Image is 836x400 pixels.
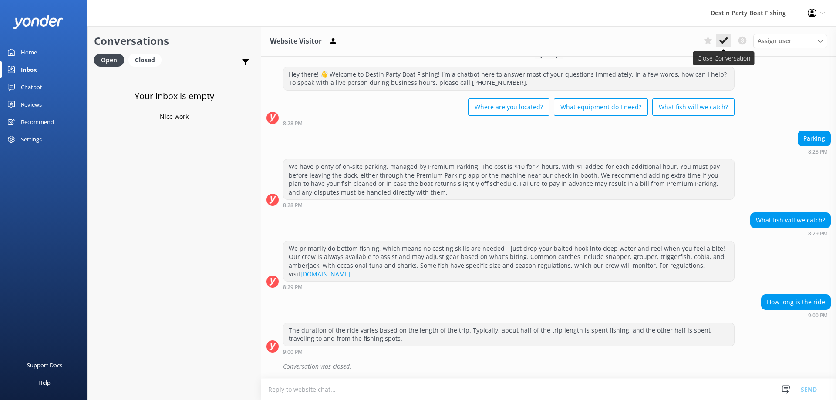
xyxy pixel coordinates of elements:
[135,89,214,103] h3: Your inbox is empty
[283,159,734,199] div: We have plenty of on-site parking, managed by Premium Parking. The cost is $10 for 4 hours, with ...
[21,96,42,113] div: Reviews
[283,285,303,290] strong: 8:29 PM
[38,374,51,391] div: Help
[283,323,734,346] div: The duration of the ride varies based on the length of the trip. Typically, about half of the tri...
[21,44,37,61] div: Home
[21,78,42,96] div: Chatbot
[762,295,830,309] div: How long is the ride
[753,34,827,48] div: Assign User
[808,231,828,236] strong: 8:29 PM
[652,98,735,116] button: What fish will we catch?
[160,112,189,121] p: Nice work
[94,55,128,64] a: Open
[283,121,303,126] strong: 8:28 PM
[128,55,166,64] a: Closed
[283,350,303,355] strong: 9:00 PM
[798,148,831,155] div: Oct 11 2025 08:28pm (UTC -05:00) America/Cancun
[554,98,648,116] button: What equipment do I need?
[21,113,54,131] div: Recommend
[283,359,831,374] div: Conversation was closed.
[468,98,549,116] button: Where are you located?
[283,241,734,281] div: We primarily do bottom fishing, which means no casting skills are needed—just drop your baited ho...
[300,270,351,278] a: [DOMAIN_NAME]
[283,67,734,90] div: Hey there! 👋 Welcome to Destin Party Boat Fishing! I'm a chatbot here to answer most of your ques...
[270,36,322,47] h3: Website Visitor
[94,33,254,49] h2: Conversations
[283,202,735,208] div: Oct 11 2025 08:28pm (UTC -05:00) America/Cancun
[13,15,63,29] img: yonder-white-logo.png
[283,284,735,290] div: Oct 11 2025 08:29pm (UTC -05:00) America/Cancun
[21,131,42,148] div: Settings
[266,359,831,374] div: 2025-10-12T03:06:02.754
[283,120,735,126] div: Oct 11 2025 08:28pm (UTC -05:00) America/Cancun
[808,149,828,155] strong: 8:28 PM
[128,54,162,67] div: Closed
[94,54,124,67] div: Open
[21,61,37,78] div: Inbox
[750,230,831,236] div: Oct 11 2025 08:29pm (UTC -05:00) America/Cancun
[751,213,830,228] div: What fish will we catch?
[283,203,303,208] strong: 8:28 PM
[761,312,831,318] div: Oct 11 2025 09:00pm (UTC -05:00) America/Cancun
[27,356,62,374] div: Support Docs
[808,313,828,318] strong: 9:00 PM
[758,36,792,46] span: Assign user
[798,131,830,146] div: Parking
[283,349,735,355] div: Oct 11 2025 09:00pm (UTC -05:00) America/Cancun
